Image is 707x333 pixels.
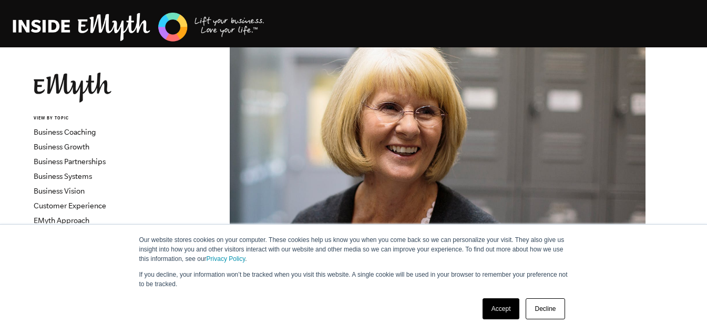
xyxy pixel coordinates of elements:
[34,157,106,166] a: Business Partnerships
[34,115,160,122] h6: VIEW BY TOPIC
[526,298,565,319] a: Decline
[34,128,96,136] a: Business Coaching
[139,235,568,264] p: Our website stores cookies on your computer. These cookies help us know you when you come back so...
[483,298,520,319] a: Accept
[34,187,85,195] a: Business Vision
[34,172,92,180] a: Business Systems
[207,255,245,263] a: Privacy Policy
[139,270,568,289] p: If you decline, your information won’t be tracked when you visit this website. A single cookie wi...
[34,143,89,151] a: Business Growth
[34,216,89,225] a: EMyth Approach
[13,11,265,43] img: EMyth Business Coaching
[34,201,106,210] a: Customer Experience
[34,73,111,103] img: EMyth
